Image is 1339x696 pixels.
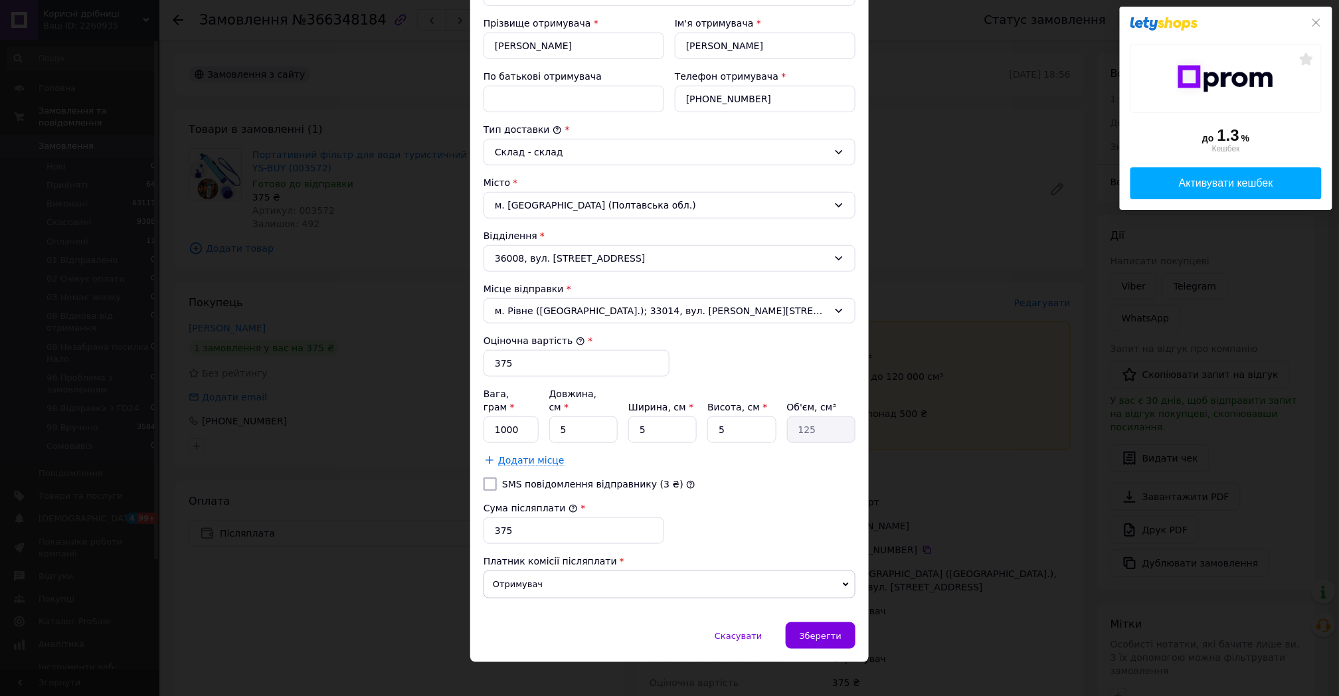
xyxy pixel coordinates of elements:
label: Телефон отримувача [675,71,778,82]
label: Оціночна вартість [484,335,585,346]
label: По батькові отримувача [484,71,602,82]
span: м. Рівне ([GEOGRAPHIC_DATA].); 33014, вул. [PERSON_NAME][STREET_ADDRESS] [495,304,828,317]
div: Об'єм, см³ [787,400,855,414]
div: м. [GEOGRAPHIC_DATA] (Полтавська обл.) [484,192,855,218]
div: Місто [484,176,855,189]
div: Місце відправки [484,282,855,296]
label: Вага, грам [484,389,515,412]
input: +380 [675,86,855,112]
div: 36008, вул. [STREET_ADDRESS] [484,245,855,272]
label: Сума післяплати [484,503,578,513]
label: Висота, см [707,402,767,412]
div: Відділення [484,229,855,242]
span: Скасувати [715,631,762,641]
div: Тип доставки [484,123,855,136]
label: Довжина, см [549,389,597,412]
label: SMS повідомлення відправнику (3 ₴) [502,479,683,489]
span: Отримувач [484,570,855,598]
span: Додати місце [498,455,565,466]
span: Платник комісії післяплати [484,556,617,566]
span: Зберегти [800,631,842,641]
div: Склад - склад [495,145,828,159]
label: Ім'я отримувача [675,18,754,29]
label: Ширина, см [628,402,693,412]
label: Прізвище отримувача [484,18,591,29]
